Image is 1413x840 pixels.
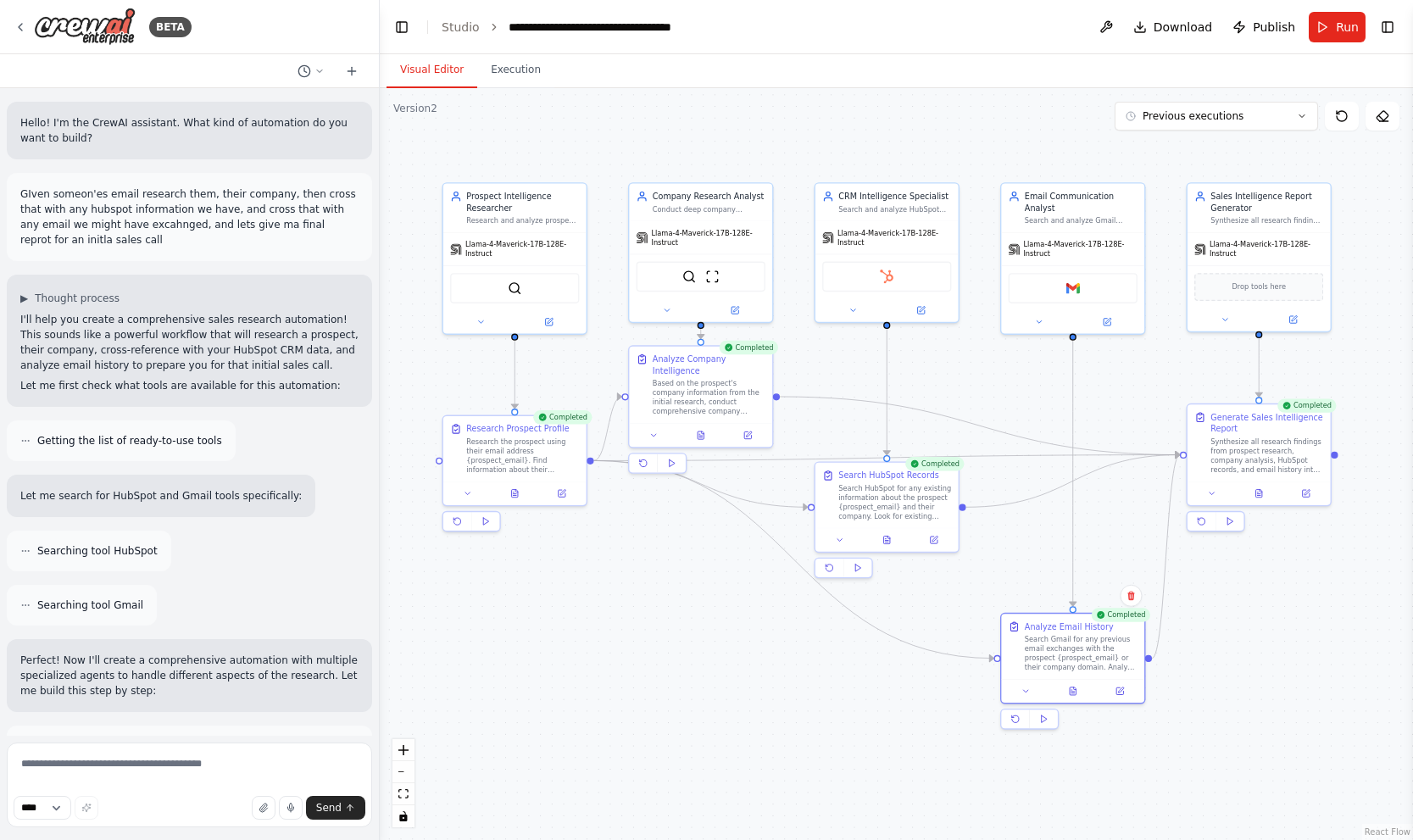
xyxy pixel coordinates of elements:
span: Searching tool HubSpot [37,544,158,558]
button: Show right sidebar [1376,15,1399,39]
button: View output [1234,487,1283,500]
div: CompletedSearch HubSpot RecordsSearch HubSpot for any existing information about the prospect {pr... [815,461,960,582]
div: Completed [719,341,778,354]
div: Email Communication Analyst [1025,191,1138,214]
span: Llama-4-Maverick-17B-128E-Instruct [1210,240,1323,259]
div: CompletedAnalyze Company IntelligenceBased on the prospect's company information from the initial... [628,345,773,478]
span: Drop tools here [1232,281,1285,293]
img: HubSpot [880,270,893,283]
button: Open in side panel [702,303,768,317]
span: Searching tool Gmail [37,598,143,612]
button: Previous executions [1115,102,1318,131]
span: Download [1154,19,1213,36]
div: Based on the prospect's company information from the initial research, conduct comprehensive comp... [653,379,765,416]
span: Llama-4-Maverick-17B-128E-Instruct [837,228,951,247]
button: Open in side panel [914,533,954,547]
span: Thought process [35,292,120,305]
div: CRM Intelligence Specialist [838,191,951,203]
div: Synthesize all research findings into a comprehensive, actionable sales intelligence report that ... [1210,216,1323,225]
g: Edge from e995db87-f9c9-4561-bddd-684f72fac41d to 491b3770-b077-46a1-9fef-05a59047e8e3 [881,329,893,455]
div: Sales Intelligence Report GeneratorSynthesize all research findings into a comprehensive, actiona... [1186,182,1331,332]
button: Open in side panel [1286,487,1326,500]
button: Open in side panel [728,428,768,442]
div: Search and analyze HubSpot data to find any existing information about the prospect, their compan... [838,204,951,214]
div: Research the prospect using their email address {prospect_email}. Find information about their pr... [466,437,579,475]
button: View output [676,428,726,442]
span: Send [316,801,342,815]
span: Getting the list of ready-to-use tools [37,434,222,448]
div: Sales Intelligence Report Generator [1210,191,1323,214]
button: Visual Editor [387,53,477,88]
g: Edge from 965a2de6-78b0-403b-8310-94079c724a0d to 491b3770-b077-46a1-9fef-05a59047e8e3 [594,455,808,514]
span: Llama-4-Maverick-17B-128E-Instruct [465,240,579,259]
img: Gmail [1066,281,1080,295]
div: Generate Sales Intelligence Report [1210,411,1323,434]
div: Conduct deep company analysis including business model, recent news, financial health, growth tre... [653,204,765,214]
g: Edge from 491b3770-b077-46a1-9fef-05a59047e8e3 to 5ed17670-f15c-46ea-b1d7-50a9f0ca6310 [966,449,1180,513]
div: Prospect Intelligence ResearcherResearch and analyze prospects based on their email address, gath... [442,182,587,335]
button: View output [490,487,539,500]
g: Edge from 753ea5fd-acc9-4085-9961-e9bcb25c917a to 5ed17670-f15c-46ea-b1d7-50a9f0ca6310 [1253,338,1265,397]
button: Switch to previous chat [291,61,331,81]
div: React Flow controls [392,739,414,827]
img: SerperDevTool [508,281,521,295]
div: Search HubSpot Records [838,470,939,481]
button: Open in side panel [1100,684,1140,698]
div: CRM Intelligence SpecialistSearch and analyze HubSpot data to find any existing information about... [815,182,960,323]
button: Send [306,796,365,820]
p: Perfect! Now I'll create a comprehensive automation with multiple specialized agents to handle di... [20,653,359,698]
button: Publish [1226,12,1302,42]
button: Download [1127,12,1220,42]
div: Company Research Analyst [653,191,765,203]
a: Studio [442,20,480,34]
g: Edge from 965a2de6-78b0-403b-8310-94079c724a0d to 411a7139-e87c-43e6-ad81-c45ba96eecbf [594,455,994,665]
span: Llama-4-Maverick-17B-128E-Instruct [651,228,765,247]
button: Open in side panel [1260,313,1327,326]
button: Open in side panel [516,315,582,329]
div: CompletedGenerate Sales Intelligence ReportSynthesize all research findings from prospect researc... [1186,403,1331,537]
button: zoom out [392,761,414,783]
g: Edge from 965a2de6-78b0-403b-8310-94079c724a0d to b087df2c-c73c-47c1-9b7b-a1d35159b9ad [594,391,622,466]
g: Edge from 411a7139-e87c-43e6-ad81-c45ba96eecbf to 5ed17670-f15c-46ea-b1d7-50a9f0ca6310 [1152,449,1180,665]
button: Upload files [252,796,275,820]
div: Completed [533,410,592,424]
button: View output [1049,684,1098,698]
span: Publish [1253,19,1295,36]
button: View output [862,533,911,547]
button: Open in side panel [542,487,581,500]
button: Improve this prompt [75,796,98,820]
div: Synthesize all research findings from prospect research, company analysis, HubSpot records, and e... [1210,437,1323,475]
div: Search and analyze Gmail history to find any previous email exchanges with the prospect or their ... [1025,216,1138,225]
div: Search Gmail for any previous email exchanges with the prospect {prospect_email} or their company... [1025,635,1138,672]
span: Previous executions [1143,109,1243,123]
div: BETA [149,17,192,37]
span: Run [1336,19,1359,36]
img: ScrapeWebsiteTool [705,270,719,283]
span: ▶ [20,292,28,305]
button: zoom in [392,739,414,761]
g: Edge from 41540485-fe38-4841-bd53-565023a0862f to 411a7139-e87c-43e6-ad81-c45ba96eecbf [1067,341,1079,606]
span: Llama-4-Maverick-17B-128E-Instruct [1023,240,1137,259]
p: Let me first check what tools are available for this automation: [20,378,359,393]
div: Search HubSpot for any existing information about the prospect {prospect_email} and their company... [838,484,951,521]
button: Hide left sidebar [390,15,414,39]
img: Logo [34,8,136,46]
div: Prospect Intelligence Researcher [466,191,579,214]
div: CompletedResearch Prospect ProfileResearch the prospect using their email address {prospect_email... [442,415,587,537]
g: Edge from e5579a2f-acc2-46a7-9bbd-7efe9f55fa3f to b087df2c-c73c-47c1-9b7b-a1d35159b9ad [695,327,707,341]
button: Open in side panel [1074,315,1140,329]
div: Completed [1091,608,1150,621]
button: toggle interactivity [392,805,414,827]
div: Analyze Company Intelligence [653,353,765,376]
p: Hello! I'm the CrewAI assistant. What kind of automation do you want to build? [20,115,359,146]
g: Edge from 3c9c2708-a477-4951-8a92-2c163e63652a to 965a2de6-78b0-403b-8310-94079c724a0d [509,341,520,409]
button: Start a new chat [338,61,365,81]
button: Open in side panel [888,303,954,317]
p: I'll help you create a comprehensive sales research automation! This sounds like a powerful workf... [20,312,359,373]
button: fit view [392,783,414,805]
div: Completed [1277,398,1337,412]
g: Edge from b087df2c-c73c-47c1-9b7b-a1d35159b9ad to 5ed17670-f15c-46ea-b1d7-50a9f0ca6310 [780,391,1180,460]
p: Let me search for HubSpot and Gmail tools specifically: [20,488,302,503]
div: Email Communication AnalystSearch and analyze Gmail history to find any previous email exchanges ... [1000,182,1145,335]
div: Completed [905,457,965,470]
